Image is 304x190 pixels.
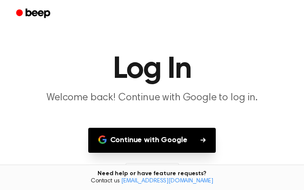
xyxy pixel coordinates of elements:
[121,178,213,184] a: [EMAIL_ADDRESS][DOMAIN_NAME]
[10,6,58,22] a: Beep
[10,54,294,85] h1: Log In
[5,178,299,185] span: Contact us
[10,91,294,104] p: Welcome back! Continue with Google to log in.
[88,128,216,153] button: Continue with Google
